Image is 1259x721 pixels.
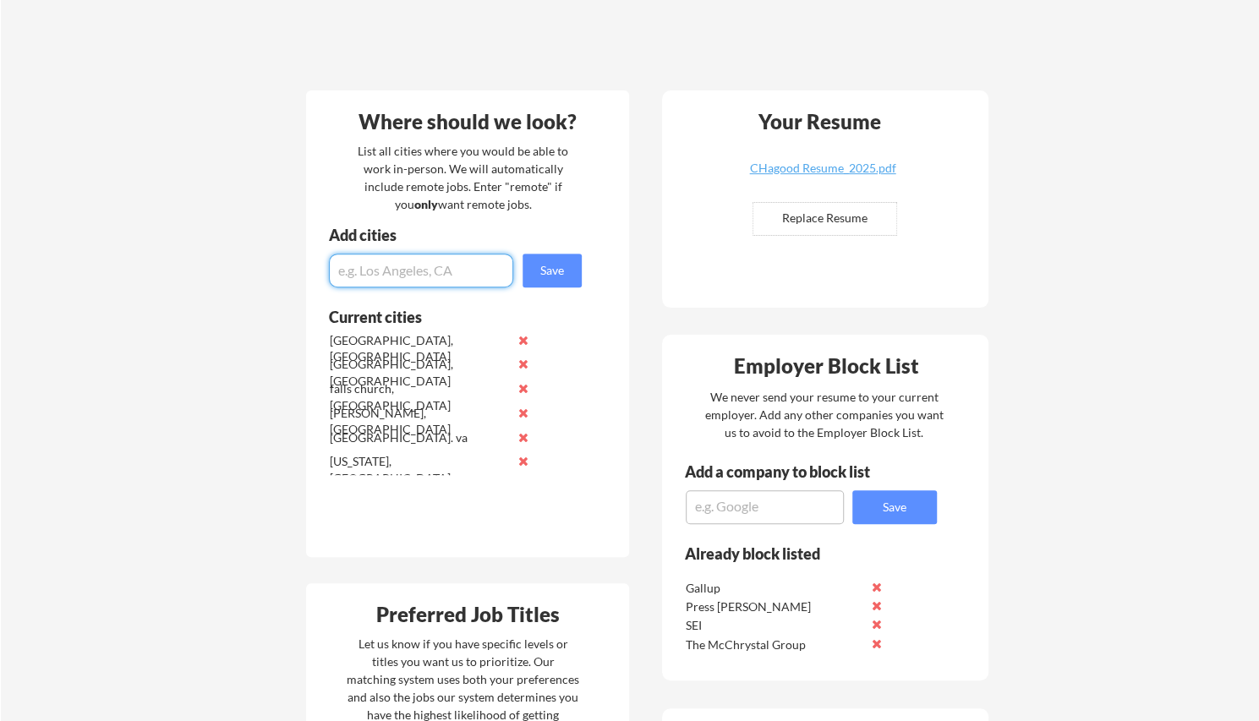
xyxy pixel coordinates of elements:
[686,636,864,653] div: The McChrystal Group
[330,429,508,446] div: [GEOGRAPHIC_DATA]. va
[347,142,579,213] div: List all cities where you would be able to work in-person. We will automatically include remote j...
[330,380,508,413] div: falls church, [GEOGRAPHIC_DATA]
[310,604,625,625] div: Preferred Job Titles
[523,254,582,287] button: Save
[330,356,508,389] div: [GEOGRAPHIC_DATA], [GEOGRAPHIC_DATA]
[330,453,508,486] div: [US_STATE], [GEOGRAPHIC_DATA]
[669,356,983,376] div: Employer Block List
[685,464,896,479] div: Add a company to block list
[329,309,563,325] div: Current cities
[703,388,944,441] div: We never send your resume to your current employer. Add any other companies you want us to avoid ...
[310,112,625,132] div: Where should we look?
[736,112,903,132] div: Your Resume
[686,598,864,615] div: Press [PERSON_NAME]
[686,580,864,597] div: Gallup
[722,162,923,188] a: CHagood Resume_2025.pdf
[330,405,508,438] div: [PERSON_NAME], [GEOGRAPHIC_DATA]
[329,254,513,287] input: e.g. Los Angeles, CA
[329,227,586,243] div: Add cities
[413,197,437,211] strong: only
[330,332,508,365] div: [GEOGRAPHIC_DATA], [GEOGRAPHIC_DATA]
[686,617,864,634] div: SEI
[722,162,923,174] div: CHagood Resume_2025.pdf
[852,490,937,524] button: Save
[685,546,914,561] div: Already block listed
